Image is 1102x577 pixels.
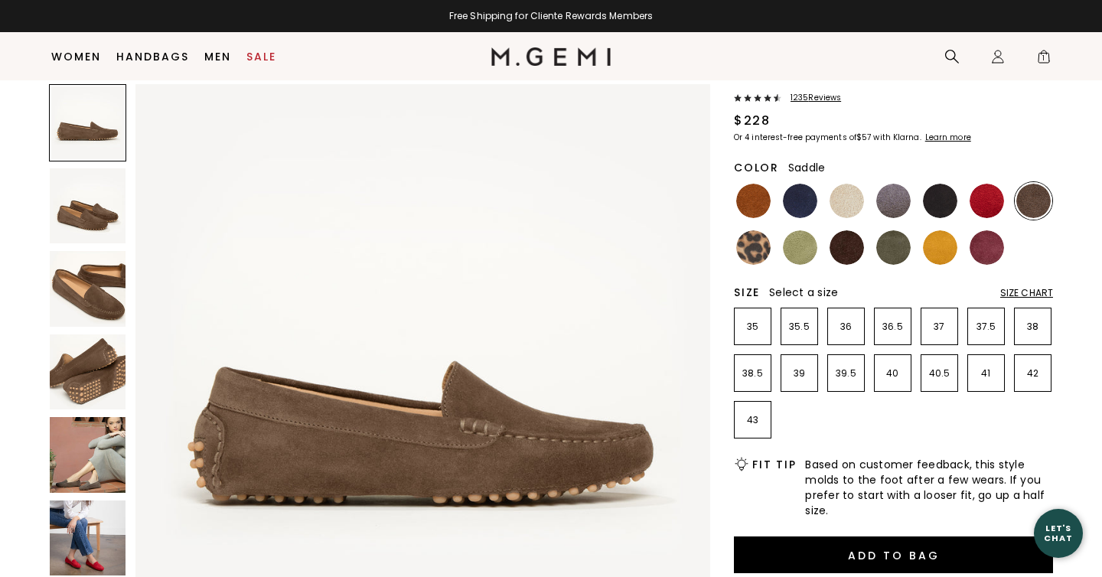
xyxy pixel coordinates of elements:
img: Mushroom [1016,184,1051,218]
p: 42 [1015,367,1051,380]
img: Latte [830,184,864,218]
span: Select a size [769,285,838,300]
klarna-placement-style-body: Or 4 interest-free payments of [734,132,856,143]
p: 35.5 [781,321,817,333]
div: Let's Chat [1034,523,1083,543]
klarna-placement-style-cta: Learn more [925,132,971,143]
h2: Color [734,161,779,174]
a: Learn more [924,133,971,142]
p: 39 [781,367,817,380]
span: Saddle [788,160,826,175]
img: Sunflower [923,230,957,265]
span: 1 [1036,52,1051,67]
div: $228 [734,112,770,130]
div: Size Chart [1000,287,1053,299]
img: The Felize Suede [50,168,126,244]
img: Burgundy [970,230,1004,265]
img: The Felize Suede [50,334,126,410]
a: Handbags [116,51,189,63]
img: Leopard Print [736,230,771,265]
span: 1235 Review s [781,93,841,103]
p: 41 [968,367,1004,380]
img: The Felize Suede [50,417,126,493]
img: M.Gemi [491,47,611,66]
img: The Felize Suede [50,251,126,327]
klarna-placement-style-body: with Klarna [873,132,923,143]
a: 1235Reviews [734,93,1053,106]
p: 40.5 [921,367,957,380]
a: Women [51,51,101,63]
img: Black [923,184,957,218]
img: Olive [876,230,911,265]
p: 35 [735,321,771,333]
img: Saddle [736,184,771,218]
klarna-placement-style-amount: $57 [856,132,871,143]
p: 40 [875,367,911,380]
img: The Felize Suede [50,500,126,576]
a: Men [204,51,231,63]
p: 43 [735,414,771,426]
a: Sale [246,51,276,63]
img: Midnight Blue [783,184,817,218]
p: 39.5 [828,367,864,380]
p: 38 [1015,321,1051,333]
h2: Fit Tip [752,458,796,471]
button: Add to Bag [734,536,1053,573]
p: 36.5 [875,321,911,333]
p: 37 [921,321,957,333]
span: Based on customer feedback, this style molds to the foot after a few wears. If you prefer to star... [805,457,1053,518]
img: Pistachio [783,230,817,265]
p: 36 [828,321,864,333]
p: 38.5 [735,367,771,380]
img: Gray [876,184,911,218]
h2: Size [734,286,760,298]
img: Sunset Red [970,184,1004,218]
img: Chocolate [830,230,864,265]
p: 37.5 [968,321,1004,333]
